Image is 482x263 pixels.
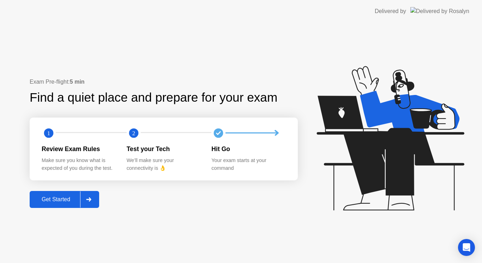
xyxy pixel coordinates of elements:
[70,79,85,85] b: 5 min
[30,88,278,107] div: Find a quiet place and prepare for your exam
[132,130,135,136] text: 2
[42,144,115,154] div: Review Exam Rules
[211,157,285,172] div: Your exam starts at your command
[127,144,200,154] div: Test your Tech
[375,7,406,16] div: Delivered by
[30,191,99,208] button: Get Started
[30,78,298,86] div: Exam Pre-flight:
[47,130,50,136] text: 1
[211,144,285,154] div: Hit Go
[410,7,469,15] img: Delivered by Rosalyn
[32,196,80,203] div: Get Started
[42,157,115,172] div: Make sure you know what is expected of you during the test.
[127,157,200,172] div: We’ll make sure your connectivity is 👌
[458,239,475,256] div: Open Intercom Messenger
